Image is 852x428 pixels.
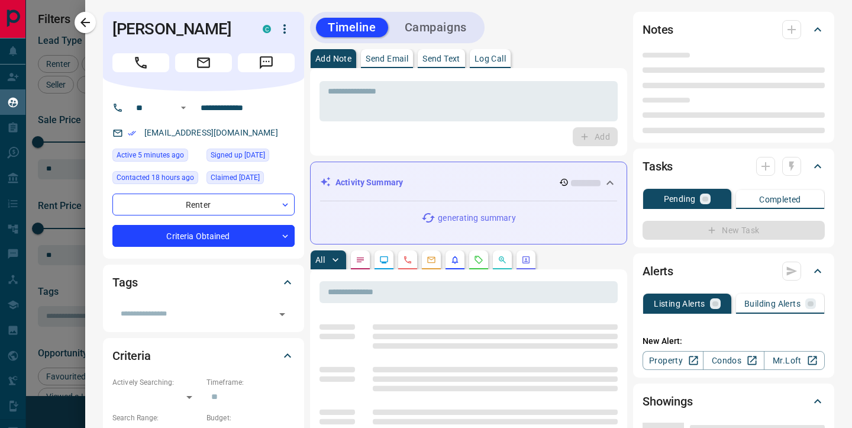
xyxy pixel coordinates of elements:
[379,255,389,265] svg: Lead Browsing Activity
[643,387,825,416] div: Showings
[112,171,201,188] div: Mon Aug 11 2025
[316,18,388,37] button: Timeline
[144,128,278,137] a: [EMAIL_ADDRESS][DOMAIN_NAME]
[263,25,271,33] div: condos.ca
[643,262,673,281] h2: Alerts
[112,149,201,165] div: Tue Aug 12 2025
[117,172,194,184] span: Contacted 18 hours ago
[643,257,825,285] div: Alerts
[654,300,705,308] p: Listing Alerts
[643,152,825,181] div: Tasks
[664,195,696,203] p: Pending
[206,413,295,423] p: Budget:
[112,377,201,388] p: Actively Searching:
[427,255,436,265] svg: Emails
[175,53,232,72] span: Email
[643,157,673,176] h2: Tasks
[176,101,191,115] button: Open
[117,149,184,161] span: Active 5 minutes ago
[474,255,483,265] svg: Requests
[356,255,365,265] svg: Notes
[112,194,295,215] div: Renter
[112,20,245,38] h1: [PERSON_NAME]
[393,18,479,37] button: Campaigns
[206,149,295,165] div: Thu Sep 20 2018
[320,172,617,194] div: Activity Summary
[643,392,693,411] h2: Showings
[422,54,460,63] p: Send Text
[643,335,825,347] p: New Alert:
[759,195,801,204] p: Completed
[643,20,673,39] h2: Notes
[112,413,201,423] p: Search Range:
[112,346,151,365] h2: Criteria
[206,171,295,188] div: Mon Aug 11 2025
[112,225,295,247] div: Criteria Obtained
[238,53,295,72] span: Message
[274,306,291,323] button: Open
[315,54,351,63] p: Add Note
[403,255,412,265] svg: Calls
[764,351,825,370] a: Mr.Loft
[643,15,825,44] div: Notes
[450,255,460,265] svg: Listing Alerts
[211,149,265,161] span: Signed up [DATE]
[112,273,137,292] h2: Tags
[703,351,764,370] a: Condos
[475,54,506,63] p: Log Call
[335,176,403,189] p: Activity Summary
[315,256,325,264] p: All
[498,255,507,265] svg: Opportunities
[744,300,801,308] p: Building Alerts
[128,129,136,137] svg: Email Verified
[438,212,515,224] p: generating summary
[521,255,531,265] svg: Agent Actions
[366,54,408,63] p: Send Email
[112,268,295,297] div: Tags
[643,351,703,370] a: Property
[112,53,169,72] span: Call
[112,342,295,370] div: Criteria
[206,377,295,388] p: Timeframe:
[211,172,260,184] span: Claimed [DATE]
